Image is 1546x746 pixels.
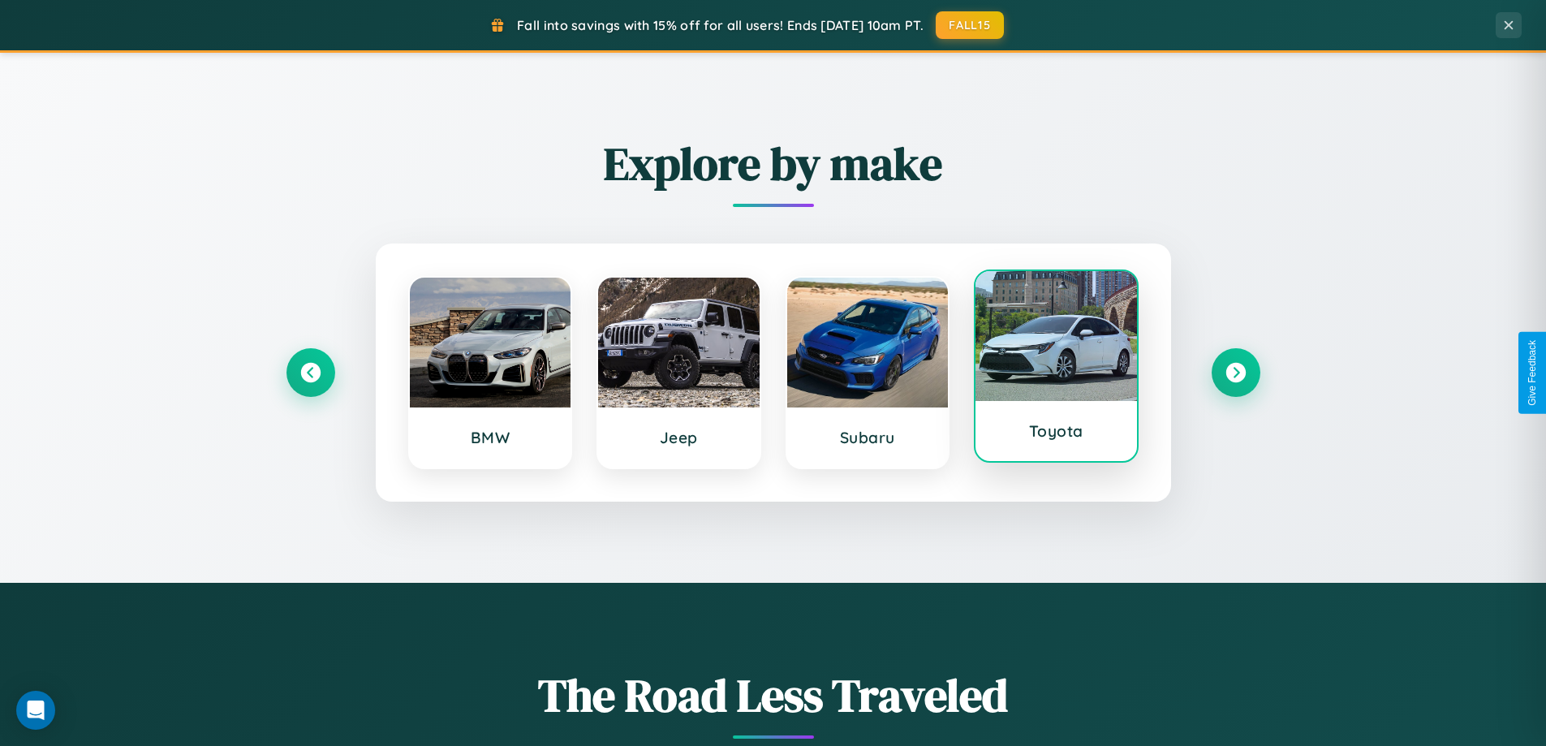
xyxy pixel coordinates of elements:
h3: Subaru [803,428,932,447]
h3: Toyota [992,421,1121,441]
h3: BMW [426,428,555,447]
h1: The Road Less Traveled [286,664,1260,727]
div: Open Intercom Messenger [16,691,55,730]
h2: Explore by make [286,132,1260,195]
button: FALL15 [936,11,1004,39]
div: Give Feedback [1527,340,1538,406]
h3: Jeep [614,428,743,447]
span: Fall into savings with 15% off for all users! Ends [DATE] 10am PT. [517,17,924,33]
